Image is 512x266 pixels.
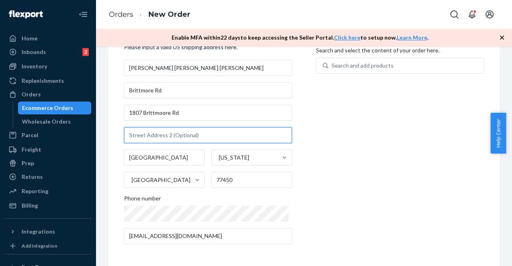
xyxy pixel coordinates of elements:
[5,32,91,45] a: Home
[5,157,91,170] a: Prep
[22,104,73,112] div: Ecommerce Orders
[5,241,91,251] a: Add Integration
[124,82,292,98] input: Company Name
[5,129,91,142] a: Parcel
[148,10,190,19] a: New Order
[22,146,41,154] div: Freight
[22,90,41,98] div: Orders
[5,170,91,183] a: Returns
[22,242,57,249] div: Add Integration
[5,88,91,101] a: Orders
[334,34,360,41] a: Click here
[464,6,480,22] button: Open notifications
[132,176,190,184] div: [GEOGRAPHIC_DATA]
[124,60,292,76] input: First & Last Name
[5,143,91,156] a: Freight
[219,154,249,162] div: [US_STATE]
[5,60,91,73] a: Inventory
[22,159,34,167] div: Prep
[18,115,92,128] a: Wholesale Orders
[22,173,43,181] div: Returns
[5,74,91,87] a: Replenishments
[5,225,91,238] button: Integrations
[102,3,197,26] ol: breadcrumbs
[22,228,55,236] div: Integrations
[22,62,47,70] div: Inventory
[5,199,91,212] a: Billing
[22,187,48,195] div: Reporting
[446,6,462,22] button: Open Search Box
[22,202,38,210] div: Billing
[124,194,161,206] span: Phone number
[482,6,498,22] button: Open account menu
[22,131,38,139] div: Parcel
[22,118,71,126] div: Wholesale Orders
[124,105,292,121] input: Street Address
[211,172,292,188] input: ZIP Code
[124,127,292,143] input: Street Address 2 (Optional)
[124,43,292,51] p: Please input a valid US shipping address here.
[22,48,46,56] div: Inbounds
[131,176,132,184] input: [GEOGRAPHIC_DATA]
[16,6,44,13] span: Soporte
[172,34,428,42] p: Enable MFA within 22 days to keep accessing the Seller Portal. to setup now. .
[218,154,219,162] input: [US_STATE]
[124,150,205,166] input: City
[22,77,64,85] div: Replenishments
[75,6,91,22] button: Close Navigation
[109,10,133,19] a: Orders
[397,34,427,41] a: Learn More
[18,102,92,114] a: Ecommerce Orders
[22,34,38,42] div: Home
[490,113,506,154] button: Help Center
[124,228,292,244] input: Email (Only Required for International)
[82,48,89,56] div: 2
[5,185,91,198] a: Reporting
[332,62,394,70] div: Search and add products
[316,46,484,54] p: Search and select the content of your order here.
[9,10,43,18] img: Flexport logo
[5,46,91,58] a: Inbounds2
